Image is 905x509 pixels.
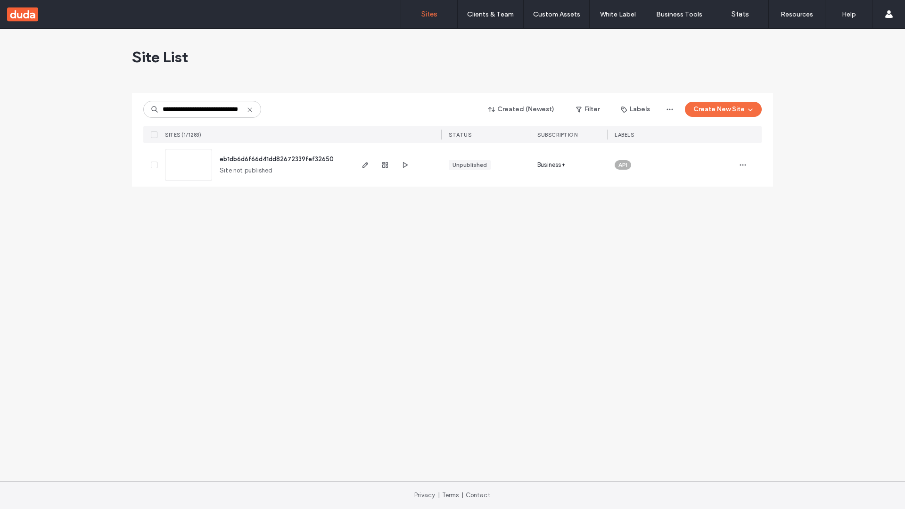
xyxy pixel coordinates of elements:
span: LABELS [615,131,634,138]
span: | [438,492,440,499]
span: SITES (1/1283) [165,131,201,138]
span: SUBSCRIPTION [537,131,577,138]
button: Labels [613,102,658,117]
a: Terms [442,492,459,499]
label: Help [842,10,856,18]
a: eb1db6d6f66d41dd82672339fef32650 [220,156,334,163]
a: Privacy [414,492,435,499]
label: Stats [732,10,749,18]
a: Contact [466,492,491,499]
span: Site List [132,48,188,66]
span: STATUS [449,131,471,138]
button: Created (Newest) [480,102,563,117]
label: Custom Assets [533,10,580,18]
label: Clients & Team [467,10,514,18]
label: Business Tools [656,10,702,18]
span: | [461,492,463,499]
label: Resources [781,10,813,18]
label: White Label [600,10,636,18]
div: Unpublished [452,161,487,169]
span: Help [24,7,43,15]
span: Site not published [220,166,273,175]
button: Create New Site [685,102,762,117]
span: API [618,161,627,169]
span: Business+ [537,160,565,170]
label: Sites [421,10,437,18]
button: Filter [567,102,609,117]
